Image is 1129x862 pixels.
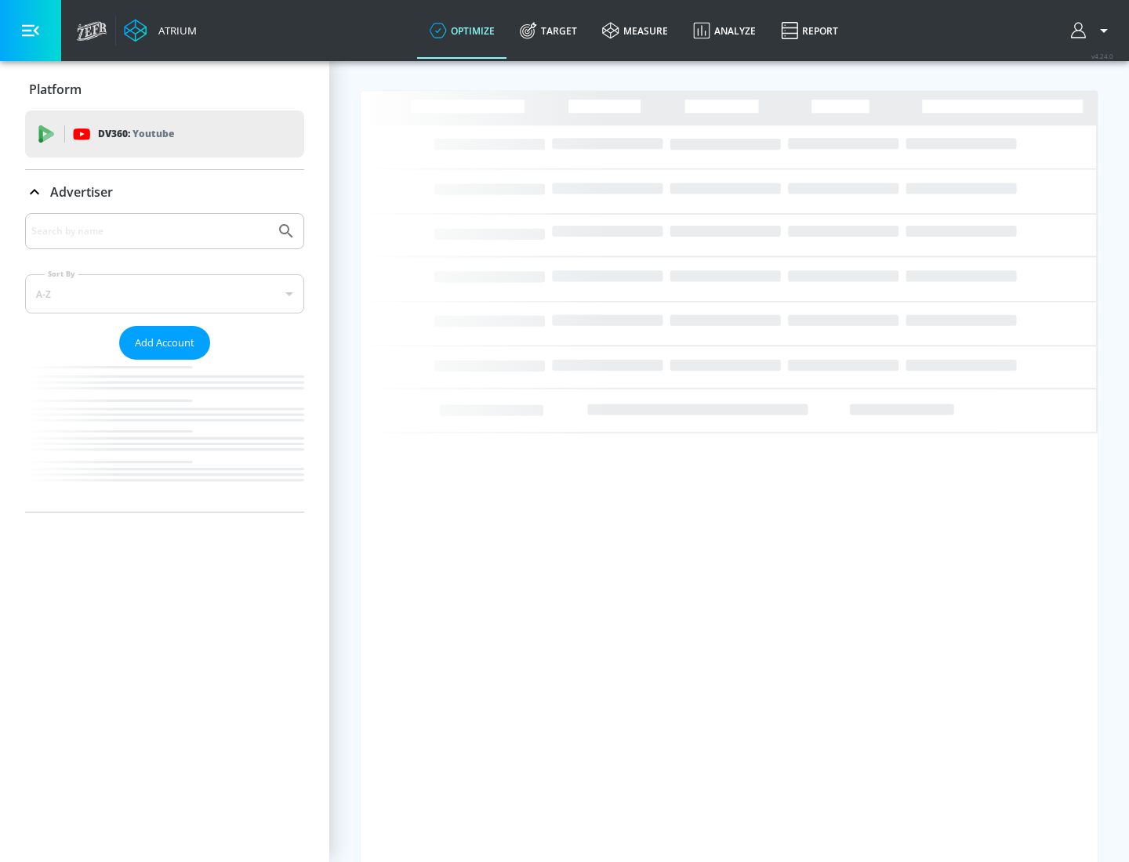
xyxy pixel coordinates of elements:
[50,183,113,201] p: Advertiser
[31,221,269,241] input: Search by name
[768,2,851,59] a: Report
[681,2,768,59] a: Analyze
[124,19,197,42] a: Atrium
[1091,52,1113,60] span: v 4.24.0
[119,326,210,360] button: Add Account
[45,269,78,279] label: Sort By
[25,360,304,512] nav: list of Advertiser
[25,274,304,313] div: A-Z
[29,81,82,98] p: Platform
[590,2,681,59] a: measure
[507,2,590,59] a: Target
[25,213,304,512] div: Advertiser
[135,334,194,352] span: Add Account
[25,110,304,158] div: DV360: Youtube
[98,125,174,143] p: DV360:
[25,170,304,214] div: Advertiser
[417,2,507,59] a: optimize
[25,67,304,111] div: Platform
[152,24,197,38] div: Atrium
[133,125,174,142] p: Youtube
